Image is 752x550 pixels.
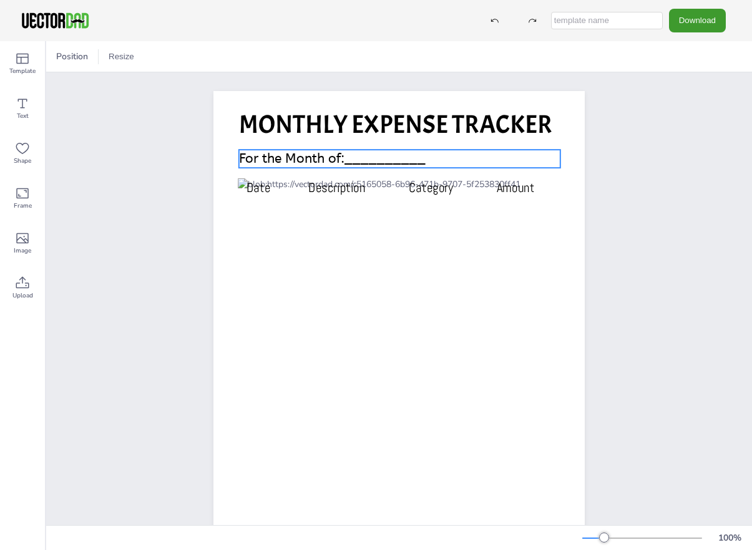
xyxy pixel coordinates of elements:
[247,179,270,196] span: Date
[9,66,36,76] span: Template
[14,246,31,256] span: Image
[715,532,745,544] div: 100 %
[12,291,33,301] span: Upload
[14,201,32,211] span: Frame
[54,51,90,62] span: Position
[20,11,90,30] img: VectorDad-1.png
[409,179,453,196] span: Category
[14,156,31,166] span: Shape
[17,111,29,121] span: Text
[669,9,726,32] button: Download
[497,179,535,196] span: Amount
[308,179,365,196] span: Description
[239,151,426,166] span: For the Month of:__________
[104,47,139,67] button: Resize
[551,12,663,29] input: template name
[239,109,552,141] span: MONTHLY EXPENSE TRACKER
